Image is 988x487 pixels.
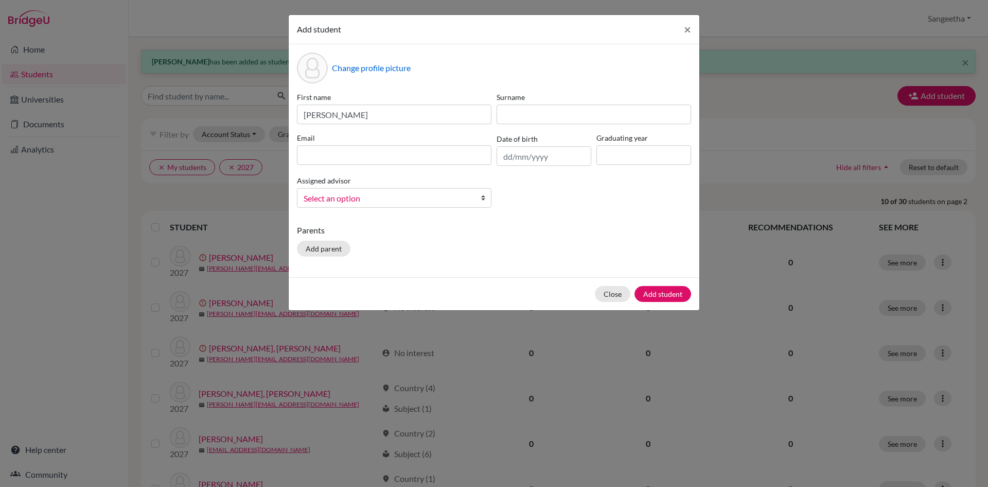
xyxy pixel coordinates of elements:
label: Graduating year [596,132,691,143]
span: × [684,22,691,37]
p: Parents [297,224,691,237]
button: Add student [634,286,691,302]
button: Close [676,15,699,44]
label: First name [297,92,491,103]
label: Assigned advisor [297,175,351,186]
span: Add student [297,24,341,34]
div: Profile picture [297,53,328,83]
button: Close [595,286,630,302]
button: Add parent [297,241,350,257]
input: dd/mm/yyyy [497,146,591,166]
label: Surname [497,92,691,103]
label: Email [297,132,491,143]
label: Date of birth [497,133,538,144]
span: Select an option [304,192,471,205]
